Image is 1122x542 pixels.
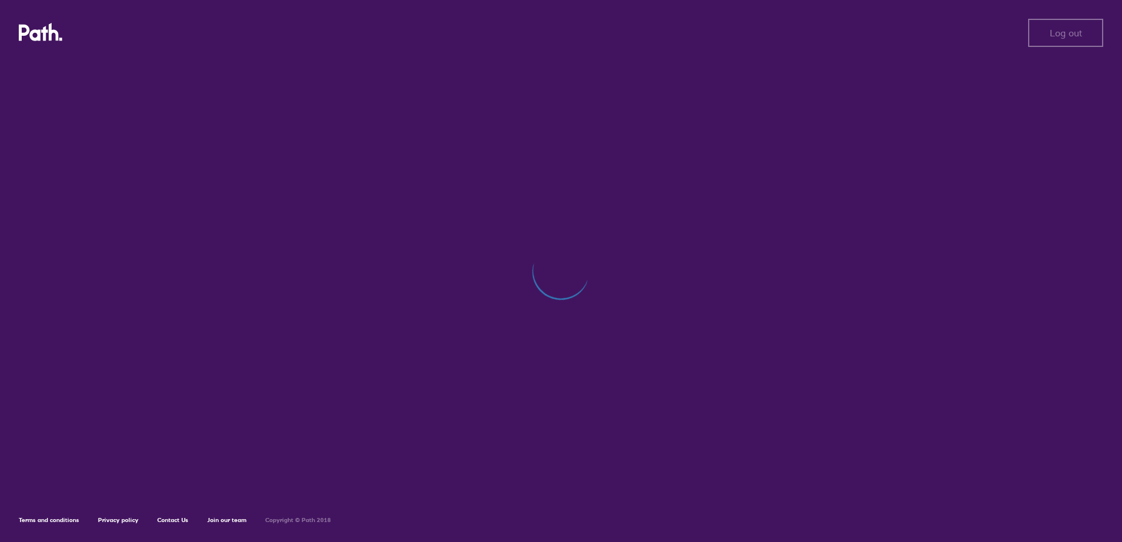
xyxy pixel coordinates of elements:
[157,516,188,524] a: Contact Us
[98,516,138,524] a: Privacy policy
[19,516,79,524] a: Terms and conditions
[207,516,246,524] a: Join our team
[265,517,331,524] h6: Copyright © Path 2018
[1028,19,1103,47] button: Log out
[1050,28,1082,38] span: Log out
